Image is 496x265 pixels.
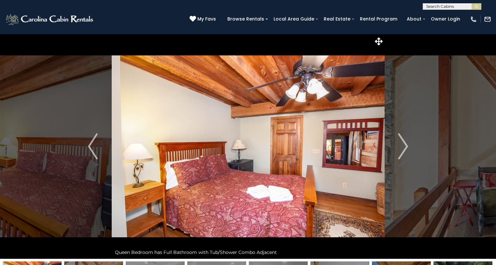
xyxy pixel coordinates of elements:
a: My Favs [190,16,218,23]
img: arrow [398,133,408,159]
a: Owner Login [428,14,463,24]
a: Browse Rentals [224,14,267,24]
img: White-1-2.png [5,13,95,26]
a: Real Estate [320,14,354,24]
a: About [404,14,425,24]
button: Previous [74,34,111,259]
button: Next [384,34,422,259]
img: mail-regular-white.png [484,16,491,23]
a: Local Area Guide [270,14,318,24]
img: phone-regular-white.png [470,16,477,23]
a: Rental Program [357,14,401,24]
div: Queen Bedroom has Full Bathroom with Tub/Shower Combo Adjacent [112,246,385,259]
span: My Favs [197,16,216,22]
img: arrow [88,133,98,159]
